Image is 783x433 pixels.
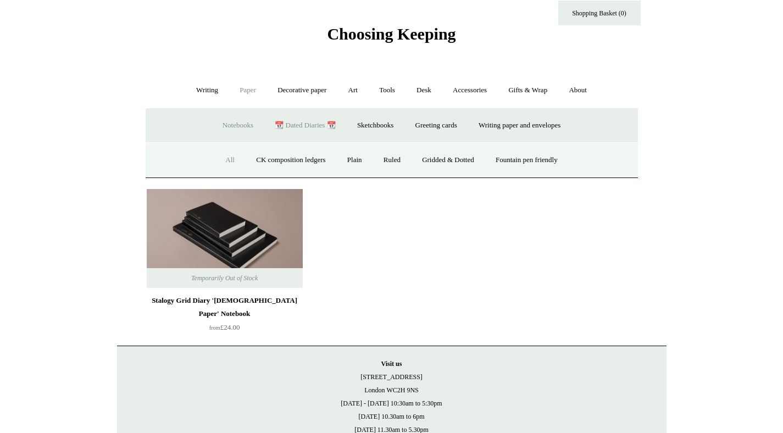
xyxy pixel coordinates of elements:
[265,111,345,140] a: 📆 Dated Diaries 📆
[498,76,557,105] a: Gifts & Wrap
[406,111,467,140] a: Greeting cards
[337,146,372,175] a: Plain
[558,1,641,25] a: Shopping Basket (0)
[209,325,220,331] span: from
[186,76,228,105] a: Writing
[381,360,402,368] strong: Visit us
[443,76,497,105] a: Accessories
[327,34,456,41] a: Choosing Keeping
[215,146,245,175] a: All
[486,146,568,175] a: Fountain pen friendly
[230,76,266,105] a: Paper
[147,294,303,339] a: Stalogy Grid Diary '[DEMOGRAPHIC_DATA] Paper' Notebook from£24.00
[268,76,336,105] a: Decorative paper
[412,146,484,175] a: Gridded & Dotted
[213,111,263,140] a: Notebooks
[374,146,410,175] a: Ruled
[338,76,368,105] a: Art
[369,76,405,105] a: Tools
[149,294,300,320] div: Stalogy Grid Diary '[DEMOGRAPHIC_DATA] Paper' Notebook
[469,111,570,140] a: Writing paper and envelopes
[327,25,456,43] span: Choosing Keeping
[407,76,441,105] a: Desk
[180,268,269,288] span: Temporarily Out of Stock
[209,323,240,331] span: £24.00
[147,189,303,288] a: Stalogy Grid Diary 'Bible Paper' Notebook Stalogy Grid Diary 'Bible Paper' Notebook Temporarily O...
[246,146,335,175] a: CK composition ledgers
[347,111,403,140] a: Sketchbooks
[147,189,303,288] img: Stalogy Grid Diary 'Bible Paper' Notebook
[559,76,597,105] a: About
